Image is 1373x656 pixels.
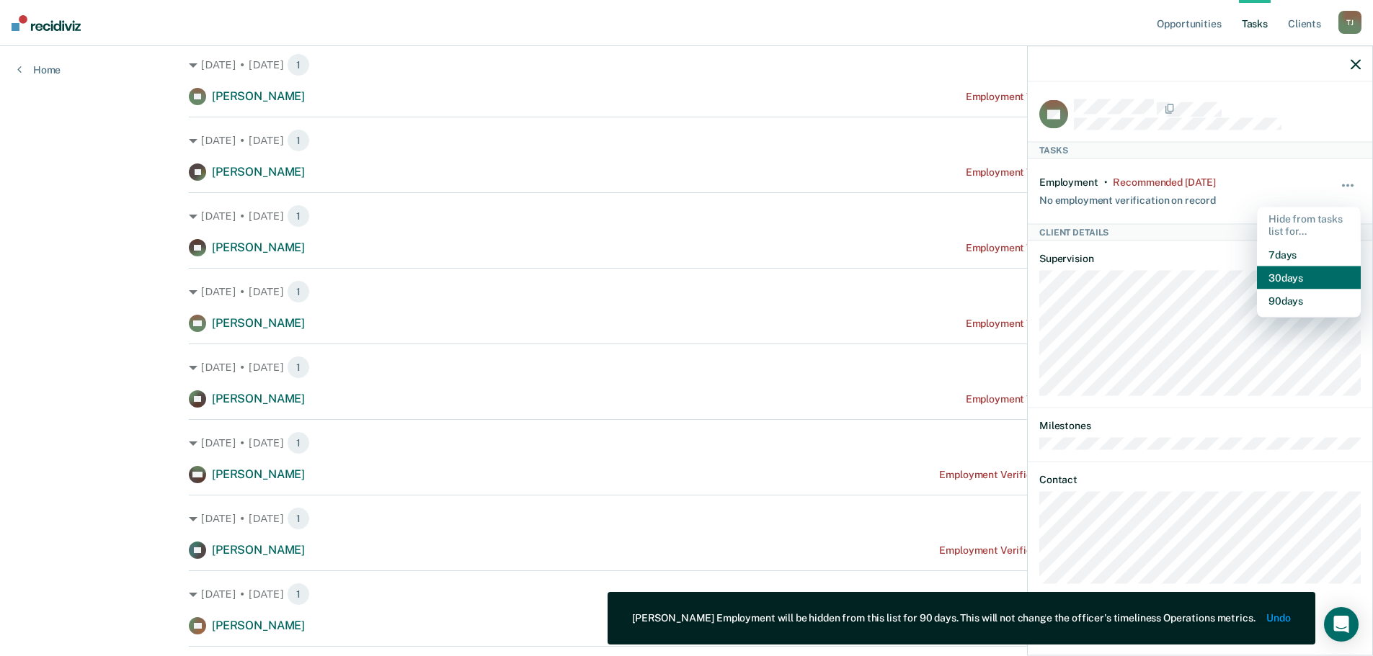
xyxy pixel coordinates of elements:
[1257,243,1361,266] button: 7 days
[1324,607,1359,642] div: Open Intercom Messenger
[189,129,1184,152] div: [DATE] • [DATE]
[1257,266,1361,289] button: 30 days
[212,392,305,405] span: [PERSON_NAME]
[212,165,305,179] span: [PERSON_NAME]
[1257,207,1361,243] div: Hide from tasks list for...
[966,242,1184,254] div: Employment Verification recommended [DATE]
[1039,188,1216,206] div: No employment verification on record
[189,431,1184,454] div: [DATE] • [DATE]
[287,129,310,152] span: 1
[212,467,305,481] span: [PERSON_NAME]
[287,205,310,228] span: 1
[287,356,310,379] span: 1
[966,393,1184,405] div: Employment Verification recommended [DATE]
[212,543,305,557] span: [PERSON_NAME]
[287,507,310,530] span: 1
[287,280,310,303] span: 1
[212,241,305,254] span: [PERSON_NAME]
[1028,141,1372,158] div: Tasks
[1338,11,1361,34] div: T J
[1039,253,1361,265] dt: Supervision
[189,53,1184,76] div: [DATE] • [DATE]
[287,431,310,454] span: 1
[1267,612,1291,624] button: Undo
[939,469,1183,481] div: Employment Verification recommended a month ago
[212,619,305,632] span: [PERSON_NAME]
[287,53,310,76] span: 1
[189,507,1184,530] div: [DATE] • [DATE]
[1113,176,1215,189] div: Recommended 7 months ago
[189,280,1184,303] div: [DATE] • [DATE]
[212,89,305,103] span: [PERSON_NAME]
[939,544,1183,557] div: Employment Verification recommended a month ago
[1039,420,1361,432] dt: Milestones
[17,63,61,76] a: Home
[632,612,1255,624] div: [PERSON_NAME] Employment will be hidden from this list for 90 days. This will not change the offi...
[189,583,1184,606] div: [DATE] • [DATE]
[212,316,305,330] span: [PERSON_NAME]
[1104,176,1108,189] div: •
[189,205,1184,228] div: [DATE] • [DATE]
[287,583,310,606] span: 1
[966,166,1184,179] div: Employment Verification recommended [DATE]
[189,356,1184,379] div: [DATE] • [DATE]
[1039,176,1098,189] div: Employment
[1039,473,1361,485] dt: Contact
[1257,289,1361,312] button: 90 days
[1028,223,1372,241] div: Client Details
[966,91,1184,103] div: Employment Verification recommended [DATE]
[12,15,81,31] img: Recidiviz
[966,318,1184,330] div: Employment Verification recommended [DATE]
